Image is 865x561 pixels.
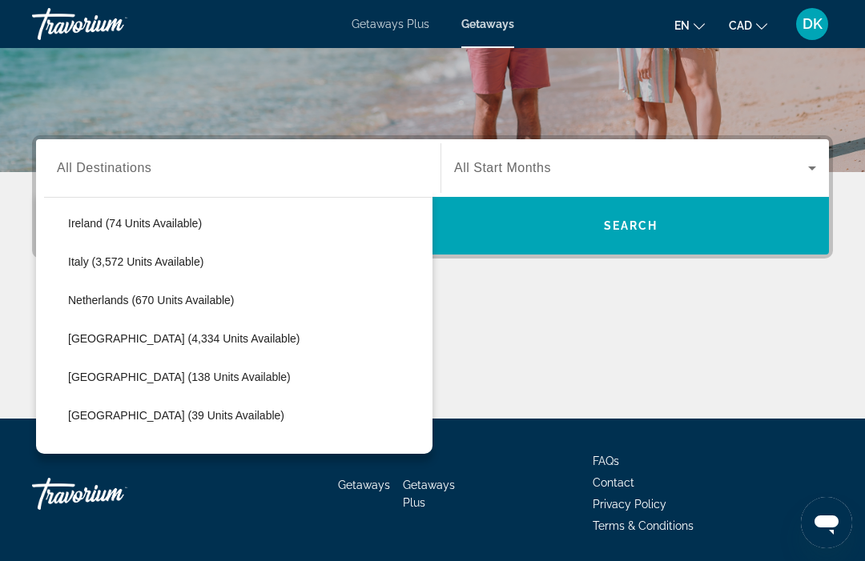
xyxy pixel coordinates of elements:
[60,209,432,238] button: Select destination: Ireland (74 units available)
[57,159,420,178] input: Select destination
[68,371,291,383] span: [GEOGRAPHIC_DATA] (138 units available)
[60,401,432,430] button: Select destination: Slovakia (39 units available)
[593,519,694,532] a: Terms & Conditions
[403,479,455,509] a: Getaways Plus
[729,19,752,32] span: CAD
[432,197,829,254] button: Search
[36,139,829,254] div: Search widget
[60,439,432,468] button: Select destination: Spain (5,598 units available)
[593,455,619,467] a: FAQs
[68,409,284,422] span: [GEOGRAPHIC_DATA] (39 units available)
[791,7,833,41] button: User Menu
[604,219,658,232] span: Search
[32,3,192,45] a: Travorium
[60,286,432,315] button: Select destination: Netherlands (670 units available)
[338,479,390,491] a: Getaways
[60,363,432,391] button: Select destination: Serbia (138 units available)
[593,498,666,511] a: Privacy Policy
[68,255,203,268] span: Italy (3,572 units available)
[32,470,192,518] a: Go Home
[68,294,235,307] span: Netherlands (670 units available)
[68,332,300,345] span: [GEOGRAPHIC_DATA] (4,334 units available)
[803,16,823,32] span: DK
[674,14,705,37] button: Change language
[801,497,852,548] iframe: Button to launch messaging window
[57,161,151,174] span: All Destinations
[68,217,202,230] span: Ireland (74 units available)
[593,476,634,489] a: Contact
[60,247,432,276] button: Select destination: Italy (3,572 units available)
[674,19,690,32] span: en
[454,161,551,174] span: All Start Months
[352,18,429,30] a: Getaways Plus
[729,14,767,37] button: Change currency
[60,324,432,353] button: Select destination: Portugal (4,334 units available)
[60,170,432,199] button: Select destination: Hungary (796 units available)
[36,189,432,454] div: Destination options
[461,18,514,30] a: Getaways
